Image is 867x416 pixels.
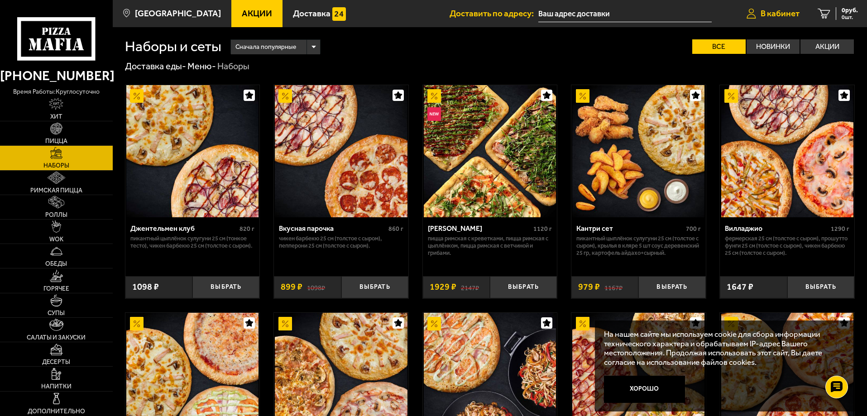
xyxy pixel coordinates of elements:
img: Кантри сет [572,85,704,217]
img: Мама Миа [424,85,556,217]
img: Акционный [278,317,292,330]
span: Десерты [42,359,70,365]
label: Все [692,39,746,54]
span: Обеды [45,261,67,267]
s: 1167 ₽ [604,282,623,292]
div: Кантри сет [576,224,684,233]
span: 899 ₽ [281,282,302,292]
p: Пикантный цыплёнок сулугуни 25 см (тонкое тесто), Чикен Барбекю 25 см (толстое с сыром). [130,235,255,249]
span: Римская пицца [30,187,82,194]
img: 15daf4d41897b9f0e9f617042186c801.svg [332,7,346,21]
span: WOK [49,236,63,243]
img: Джентельмен клуб [126,85,259,217]
img: Вилладжио [721,85,853,217]
button: Выбрать [490,276,557,298]
span: 820 г [240,225,254,233]
span: Роллы [45,212,67,218]
span: Салаты и закуски [27,335,86,341]
p: Пицца Римская с креветками, Пицца Римская с цыплёнком, Пицца Римская с ветчиной и грибами. [428,235,552,257]
a: АкционныйВилладжио [720,85,854,217]
button: Выбрать [787,276,854,298]
p: На нашем сайте мы используем cookie для сбора информации технического характера и обрабатываем IP... [604,330,841,367]
div: [PERSON_NAME] [428,224,532,233]
div: Вкусная парочка [279,224,386,233]
span: Акции [242,9,272,18]
input: Ваш адрес доставки [538,5,712,22]
a: Доставка еды- [125,61,186,72]
img: Акционный [278,89,292,103]
button: Хорошо [604,376,685,403]
a: АкционныйВкусная парочка [274,85,408,217]
span: 1098 ₽ [132,282,159,292]
img: Акционный [427,317,441,330]
p: Пикантный цыплёнок сулугуни 25 см (толстое с сыром), крылья в кляре 5 шт соус деревенский 25 гр, ... [576,235,701,257]
div: Джентельмен клуб [130,224,238,233]
span: 0 шт. [842,14,858,20]
label: Новинки [747,39,800,54]
a: АкционныйДжентельмен клуб [125,85,260,217]
p: Чикен Барбекю 25 см (толстое с сыром), Пепперони 25 см (толстое с сыром). [279,235,403,249]
img: Акционный [724,317,738,330]
img: Акционный [130,317,144,330]
span: 700 г [686,225,701,233]
span: Пицца [45,138,67,144]
img: Акционный [576,317,589,330]
span: Наборы [43,163,69,169]
span: Супы [48,310,65,316]
span: [GEOGRAPHIC_DATA] [135,9,221,18]
button: Выбрать [341,276,408,298]
span: Горячее [43,286,69,292]
button: Выбрать [192,276,259,298]
span: 1647 ₽ [727,282,753,292]
span: Напитки [41,383,72,390]
s: 2147 ₽ [461,282,479,292]
s: 1098 ₽ [307,282,325,292]
button: Выбрать [638,276,705,298]
div: Вилладжио [725,224,829,233]
img: Акционный [724,89,738,103]
img: Акционный [576,89,589,103]
span: Хит [50,114,62,120]
p: Фермерская 25 см (толстое с сыром), Прошутто Фунги 25 см (толстое с сыром), Чикен Барбекю 25 см (... [725,235,849,257]
span: В кабинет [761,9,800,18]
span: 1120 г [533,225,552,233]
img: Акционный [427,89,441,103]
a: Меню- [187,61,216,72]
span: Доставка [293,9,331,18]
img: Новинка [427,107,441,121]
span: 1290 г [831,225,849,233]
span: 860 г [388,225,403,233]
span: Доставить по адресу: [450,9,538,18]
span: 979 ₽ [578,282,600,292]
a: АкционныйНовинкаМама Миа [423,85,557,217]
label: Акции [800,39,854,54]
img: Вкусная парочка [275,85,407,217]
h1: Наборы и сеты [125,39,221,54]
span: Сначала популярные [235,38,296,56]
div: Наборы [217,61,249,72]
span: 1929 ₽ [430,282,456,292]
a: АкционныйКантри сет [571,85,706,217]
img: Акционный [130,89,144,103]
span: 0 руб. [842,7,858,14]
span: Дополнительно [28,408,85,415]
